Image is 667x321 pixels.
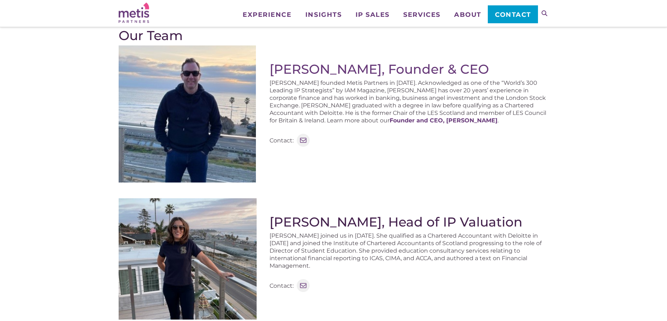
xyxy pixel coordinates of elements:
[403,11,440,18] span: Services
[356,11,390,18] span: IP Sales
[119,3,149,23] img: Metis Partners
[270,232,549,269] p: [PERSON_NAME] joined us in [DATE]. She qualified as a Chartered Accountant with Deloitte in [DATE...
[390,117,497,124] a: Founder and CEO, [PERSON_NAME]
[495,11,531,18] span: Contact
[270,214,549,229] h2: [PERSON_NAME], Head of IP Valuation
[270,282,294,290] p: Contact:
[270,61,489,77] a: [PERSON_NAME], Founder & CEO
[270,137,294,144] p: Contact:
[305,11,342,18] span: Insights
[243,11,291,18] span: Experience
[270,79,549,124] p: [PERSON_NAME] founded Metis Partners in [DATE]. Acknowledged as one of the “World’s 300 Leading I...
[488,5,538,23] a: Contact
[454,11,481,18] span: About
[119,28,549,43] h2: Our Team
